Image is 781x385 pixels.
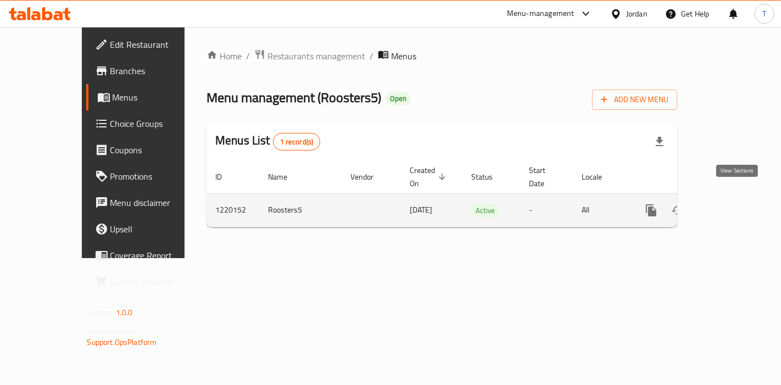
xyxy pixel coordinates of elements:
span: 1 record(s) [274,137,320,147]
td: - [520,193,573,227]
span: Active [471,204,499,217]
div: Jordan [626,8,648,20]
li: / [370,49,373,63]
nav: breadcrumb [207,49,677,63]
th: Actions [629,160,752,194]
span: Menus [113,91,203,104]
button: Add New Menu [592,90,677,110]
span: Status [471,170,507,183]
span: 1.0.0 [116,305,133,320]
span: Promotions [110,170,203,183]
button: more [638,197,665,224]
a: Upsell [86,216,212,242]
span: Restaurants management [267,49,365,63]
div: Open [386,92,411,105]
span: Menus [391,49,416,63]
span: Edit Restaurant [110,38,203,51]
span: Menu disclaimer [110,196,203,209]
table: enhanced table [207,160,752,227]
span: Version: [87,305,114,320]
span: Name [268,170,302,183]
a: Edit Restaurant [86,31,212,58]
a: Grocery Checklist [86,269,212,295]
a: Promotions [86,163,212,189]
a: Coupons [86,137,212,163]
span: Coupons [110,143,203,157]
span: Start Date [529,164,560,190]
span: T [762,8,766,20]
div: Total records count [273,133,321,150]
a: Coverage Report [86,242,212,269]
span: Vendor [350,170,388,183]
span: Choice Groups [110,117,203,130]
td: All [573,193,629,227]
span: Get support on: [87,324,138,338]
button: Change Status [665,197,691,224]
span: Created On [410,164,449,190]
span: Grocery Checklist [110,275,203,288]
span: Locale [582,170,616,183]
span: Open [386,94,411,103]
span: Add New Menu [601,93,668,107]
h2: Menus List [215,132,320,150]
td: 1220152 [207,193,259,227]
a: Support.OpsPlatform [87,335,157,349]
li: / [246,49,250,63]
span: [DATE] [410,203,432,217]
a: Branches [86,58,212,84]
div: Export file [646,129,673,155]
a: Choice Groups [86,110,212,137]
span: Branches [110,64,203,77]
a: Menu disclaimer [86,189,212,216]
td: Roosters5 [259,193,342,227]
a: Restaurants management [254,49,365,63]
a: Home [207,49,242,63]
a: Menus [86,84,212,110]
span: ID [215,170,236,183]
span: Coverage Report [110,249,203,262]
span: Upsell [110,222,203,236]
span: Menu management ( Roosters5 ) [207,85,381,110]
div: Menu-management [507,7,574,20]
